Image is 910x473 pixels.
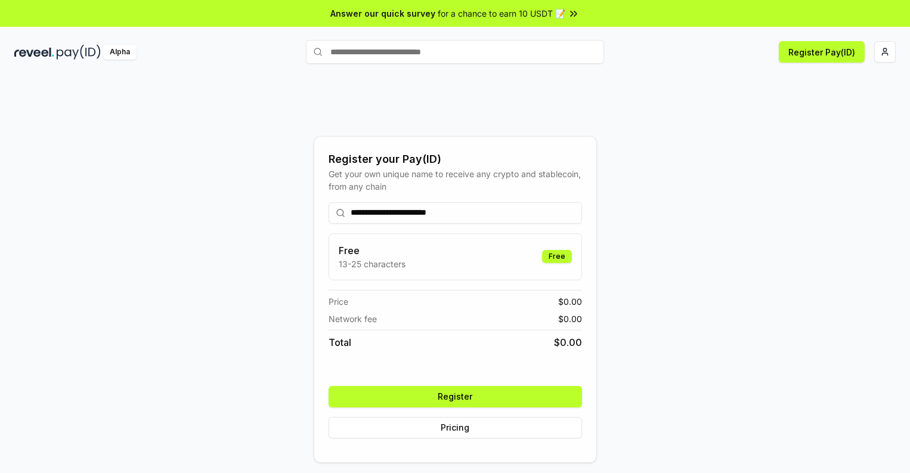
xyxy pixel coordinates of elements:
[103,45,137,60] div: Alpha
[329,335,351,350] span: Total
[330,7,435,20] span: Answer our quick survey
[438,7,565,20] span: for a chance to earn 10 USDT 📝
[329,151,582,168] div: Register your Pay(ID)
[779,41,865,63] button: Register Pay(ID)
[329,168,582,193] div: Get your own unique name to receive any crypto and stablecoin, from any chain
[339,243,406,258] h3: Free
[329,417,582,438] button: Pricing
[329,386,582,407] button: Register
[542,250,572,263] div: Free
[14,45,54,60] img: reveel_dark
[554,335,582,350] span: $ 0.00
[329,295,348,308] span: Price
[329,313,377,325] span: Network fee
[558,295,582,308] span: $ 0.00
[558,313,582,325] span: $ 0.00
[57,45,101,60] img: pay_id
[339,258,406,270] p: 13-25 characters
